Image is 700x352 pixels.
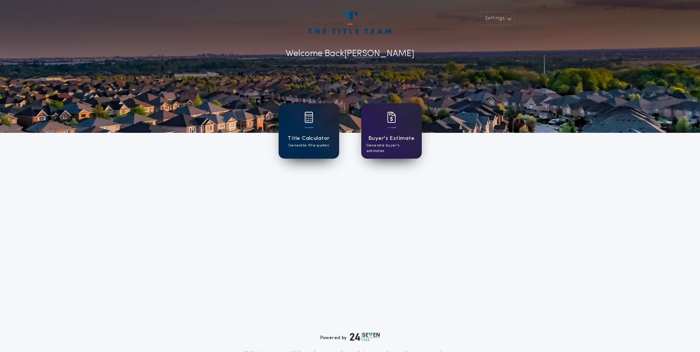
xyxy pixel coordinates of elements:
p: Generate title quotes [289,143,329,148]
a: card iconTitle CalculatorGenerate title quotes [279,103,339,159]
button: Settings [480,12,515,25]
h1: Title Calculator [287,134,330,143]
img: card icon [387,112,396,123]
div: Powered by [320,332,380,341]
a: card iconBuyer's EstimateGenerate buyer's estimates [361,103,422,159]
img: account-logo [308,12,391,34]
p: Generate buyer's estimates [366,143,417,154]
p: Welcome Back [PERSON_NAME] [286,47,414,61]
h1: Buyer's Estimate [368,134,414,143]
img: logo [350,332,380,341]
img: card icon [304,112,313,123]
